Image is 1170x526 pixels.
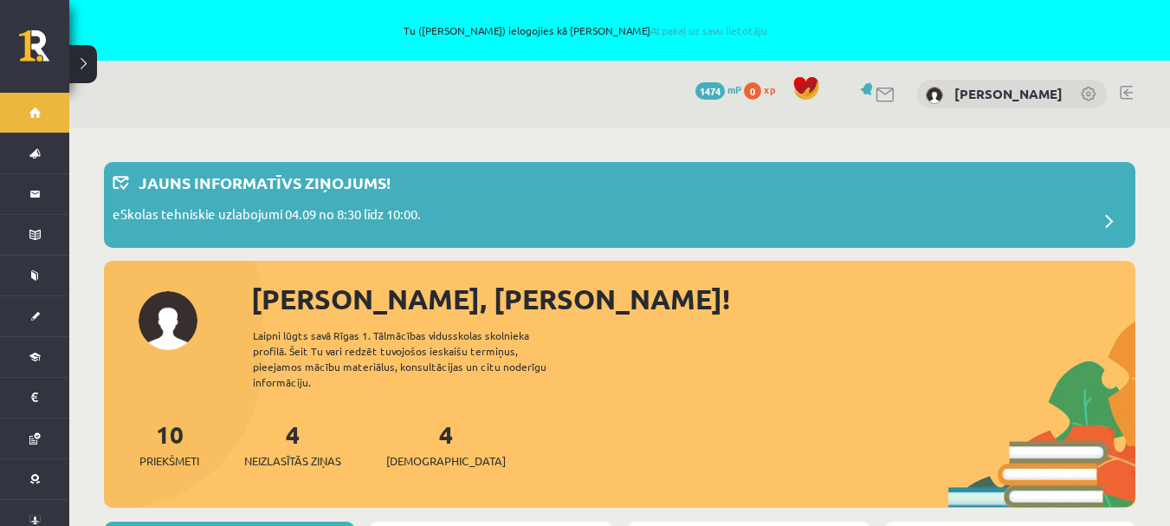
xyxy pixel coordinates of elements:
img: Dmitrijs Fedičevs [926,87,943,104]
div: [PERSON_NAME], [PERSON_NAME]! [251,278,1135,320]
span: [DEMOGRAPHIC_DATA] [386,452,506,470]
a: 4[DEMOGRAPHIC_DATA] [386,419,506,470]
a: Rīgas 1. Tālmācības vidusskola [19,30,69,74]
span: 1474 [695,82,725,100]
p: Jauns informatīvs ziņojums! [139,171,391,194]
a: [PERSON_NAME] [954,85,1063,102]
a: 1474 mP [695,82,741,96]
span: Neizlasītās ziņas [244,452,341,470]
span: Tu ([PERSON_NAME]) ielogojies kā [PERSON_NAME] [117,25,1053,36]
a: Jauns informatīvs ziņojums! eSkolas tehniskie uzlabojumi 04.09 no 8:30 līdz 10:00. [113,171,1127,239]
div: Laipni lūgts savā Rīgas 1. Tālmācības vidusskolas skolnieka profilā. Šeit Tu vari redzēt tuvojošo... [253,328,577,390]
a: 0 xp [744,82,784,96]
span: mP [727,82,741,96]
a: Atpakaļ uz savu lietotāju [650,23,767,37]
span: 0 [744,82,761,100]
a: 4Neizlasītās ziņas [244,419,341,470]
span: xp [764,82,775,96]
p: eSkolas tehniskie uzlabojumi 04.09 no 8:30 līdz 10:00. [113,205,421,229]
a: 10Priekšmeti [139,419,199,470]
span: Priekšmeti [139,452,199,470]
